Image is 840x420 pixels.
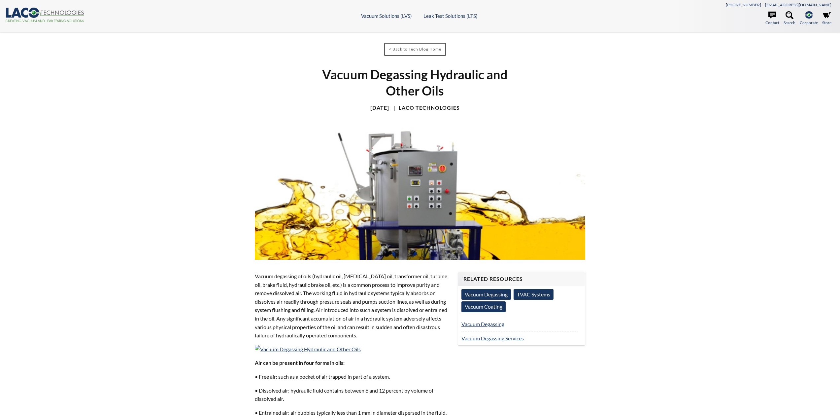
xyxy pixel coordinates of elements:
[255,360,345,366] strong: Air can be present in four forms in oils:
[255,386,450,403] p: • Dissolved air: hydraulic fluid contains between 6 and 12 percent by volume of dissolved air.
[390,104,460,111] h4: LACO Technologies
[384,43,446,56] a: < Back to Tech Blog Home
[305,66,525,99] h1: Vacuum Degassing Hydraulic and Other Oils
[370,104,389,111] h4: [DATE]
[461,289,511,300] a: Vacuum Degassing
[255,345,361,354] img: Vacuum Degassing Hydraulic and Other Oils
[822,11,831,26] a: Store
[461,321,504,327] a: Vacuum Degassing
[726,2,761,7] a: [PHONE_NUMBER]
[463,276,580,283] h4: Related Resources
[461,335,524,341] a: Vacuum Degassing Services
[765,2,831,7] a: [EMAIL_ADDRESS][DOMAIN_NAME]
[765,11,779,26] a: Contact
[784,11,795,26] a: Search
[514,289,554,300] a: TVAC Systems
[361,13,412,19] a: Vacuum Solutions (LVS)
[461,301,506,312] a: Vacuum Coating
[800,19,818,26] span: Corporate
[255,372,450,381] p: • Free air: such as a pocket of air trapped in part of a system.
[255,272,450,340] p: Vacuum degassing of oils (hydraulic oil, [MEDICAL_DATA] oil, transformer oil, turbine oil, brake ...
[423,13,478,19] a: Leak Test Solutions (LTS)
[255,408,450,417] p: • Entrained air: air bubbles typically less than 1 mm in diameter dispersed in the fluid.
